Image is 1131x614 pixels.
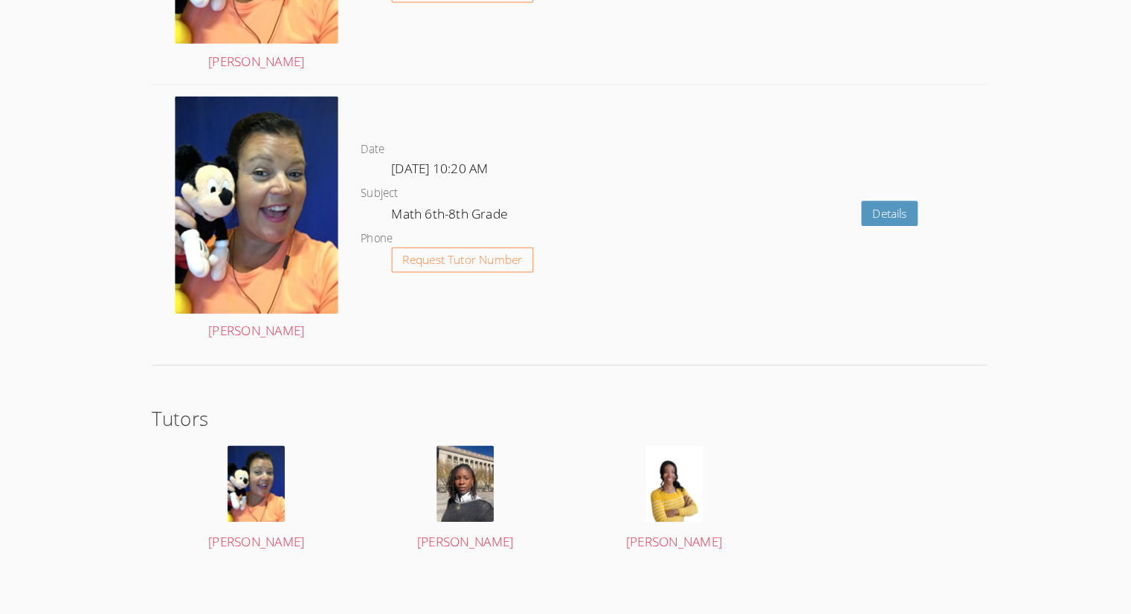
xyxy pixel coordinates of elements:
[213,534,307,551] span: [PERSON_NAME]
[232,449,288,523] img: avatar.png
[362,151,385,169] dt: Date
[181,109,340,320] img: avatar.png
[402,262,519,274] span: Request Tutor Number
[850,210,906,235] a: Details
[392,256,531,280] button: Request Tutor Number
[392,170,486,187] span: [DATE] 10:20 AM
[436,449,492,523] img: IMG_8183.jpeg
[620,534,714,551] span: [PERSON_NAME]
[417,534,511,551] span: [PERSON_NAME]
[181,109,340,349] a: [PERSON_NAME]
[362,238,393,256] dt: Phone
[362,194,399,213] dt: Subject
[639,449,695,523] img: avatar.png
[158,408,973,436] h2: Tutors
[175,449,346,554] a: [PERSON_NAME]
[378,449,550,554] a: [PERSON_NAME]
[581,449,753,554] a: [PERSON_NAME]
[392,213,508,238] dd: Math 6th-8th Grade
